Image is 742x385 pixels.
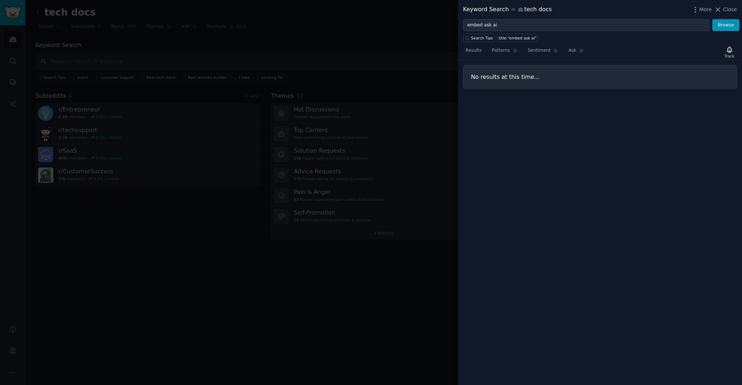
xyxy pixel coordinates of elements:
[463,19,710,31] input: Try a keyword related to your business
[722,45,737,60] button: Track
[712,19,739,31] button: Browse
[499,35,537,41] div: title:"embed ask ai"
[492,47,510,54] span: Patterns
[699,6,712,13] span: More
[723,6,737,13] span: Close
[568,47,576,54] span: Ask
[511,7,515,13] span: in
[497,34,538,42] a: title:"embed ask ai"
[463,5,552,14] div: Keyword Search tech docs
[471,73,729,81] h3: No results at this time...
[525,45,561,60] a: Sentiment
[463,34,495,42] button: Search Tips
[725,54,734,59] div: Track
[471,35,493,41] span: Search Tips
[692,6,712,13] button: More
[528,47,551,54] span: Sentiment
[489,45,520,60] a: Patterns
[714,6,737,13] button: Close
[566,45,587,60] a: Ask
[463,45,484,60] a: Results
[466,47,482,54] span: Results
